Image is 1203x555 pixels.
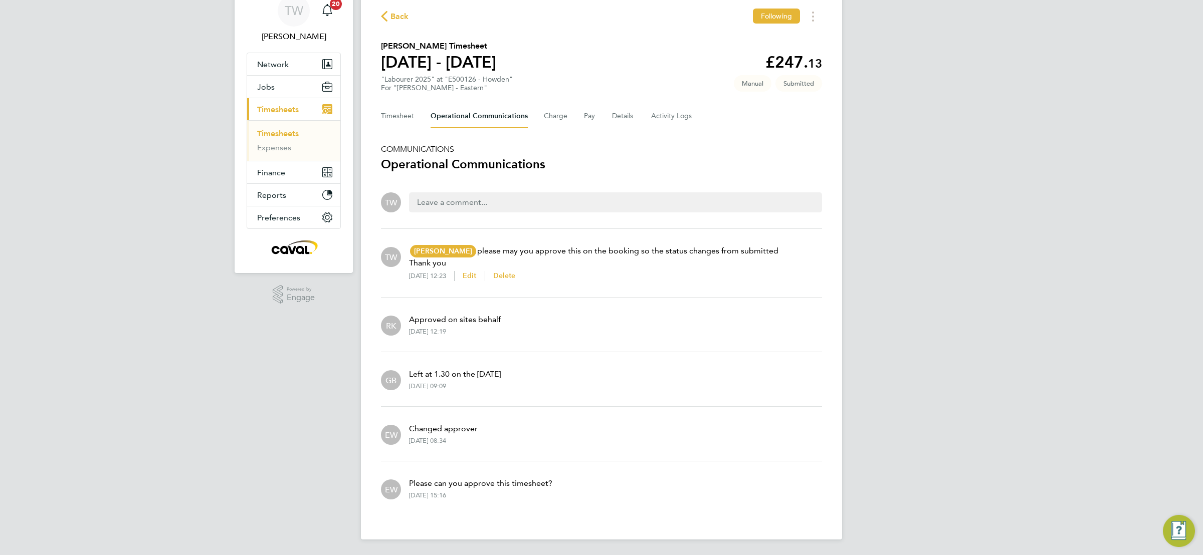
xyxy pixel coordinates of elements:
h1: [DATE] - [DATE] [381,52,496,72]
app-decimal: £247. [765,53,822,72]
span: EW [385,429,397,440]
span: This timesheet is Submitted. [775,75,822,92]
button: Activity Logs [651,104,693,128]
button: Preferences [247,206,340,228]
button: Pay [584,104,596,128]
div: For "[PERSON_NAME] - Eastern" [381,84,513,92]
span: TW [385,197,397,208]
div: [DATE] 15:16 [409,491,446,499]
button: Timesheets Menu [804,9,822,24]
span: Delete [493,271,516,280]
div: Emma Wells [381,425,401,445]
div: [DATE] 08:34 [409,437,446,445]
div: [DATE] 12:23 [409,272,454,280]
div: [DATE] 12:19 [409,328,446,336]
img: caval-logo-retina.png [269,239,319,255]
p: Left at 1.30 on the [DATE] [409,368,501,380]
span: EW [385,484,397,495]
span: Edit [463,271,477,280]
h3: Operational Communications [381,156,822,172]
span: Following [761,12,792,21]
a: Powered byEngage [273,285,315,304]
span: Preferences [257,213,300,222]
button: Reports [247,184,340,206]
span: TW [385,251,397,262]
button: Timesheets [247,98,340,120]
button: Network [247,53,340,75]
button: Operational Communications [431,104,528,128]
p: Approved on sites behalf [409,314,501,326]
div: Emma Wells [381,479,401,499]
span: Network [257,60,289,69]
button: Details [612,104,635,128]
p: please may you approve this on the booking so the status changes from submitted [409,245,778,257]
a: Expenses [257,143,291,152]
span: Reports [257,190,286,200]
button: Finance [247,161,340,183]
div: Timesheets [247,120,340,161]
span: This timesheet was manually created. [734,75,771,92]
button: Edit [463,271,477,281]
p: Changed approver [409,423,478,435]
span: [PERSON_NAME] [410,245,476,257]
span: Back [390,11,409,23]
button: Timesheet [381,104,415,128]
button: Charge [544,104,568,128]
h5: COMMUNICATIONS [381,144,822,154]
span: RK [386,320,396,331]
span: GB [385,375,396,386]
button: Jobs [247,76,340,98]
p: Please can you approve this timesheet? [409,477,552,489]
button: Following [753,9,800,24]
span: Timesheets [257,105,299,114]
p: Thank you [409,257,778,269]
div: Tim Wells [381,192,401,212]
span: Jobs [257,82,275,92]
span: TW [285,4,303,17]
span: Finance [257,168,285,177]
a: Timesheets [257,129,299,138]
span: Powered by [287,285,315,294]
div: "Labourer 2025" at "E500126 - Howden" [381,75,513,92]
div: Ross Kershaw [381,316,401,336]
span: Tim Wells [247,31,341,43]
h2: [PERSON_NAME] Timesheet [381,40,496,52]
span: 13 [808,56,822,71]
button: Delete [493,271,516,281]
a: Go to home page [247,239,341,255]
button: Back [381,10,409,23]
div: Tim Wells [381,247,401,267]
button: Engage Resource Center [1163,515,1195,547]
span: Engage [287,294,315,302]
div: [DATE] 09:09 [409,382,446,390]
div: Giles Burton [381,370,401,390]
